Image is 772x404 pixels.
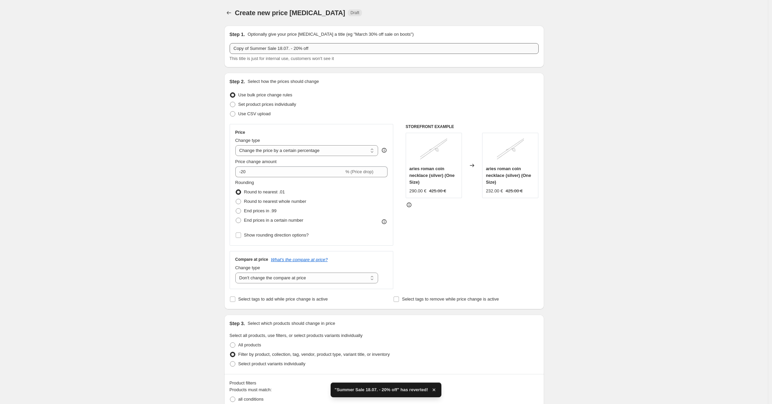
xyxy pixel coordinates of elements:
[350,10,359,15] span: Draft
[238,111,271,116] span: Use CSV upload
[506,188,523,193] span: 425.00 €
[235,265,260,270] span: Change type
[402,297,499,302] span: Select tags to remove while price change is active
[230,56,334,61] span: This title is just for internal use, customers won't see it
[247,78,319,85] p: Select how the prices should change
[409,188,427,193] span: 290.00 €
[345,169,373,174] span: % (Price drop)
[224,8,234,18] button: Price change jobs
[238,92,292,97] span: Use bulk price change rules
[406,124,539,129] h6: STOREFRONT EXAMPLE
[420,136,447,163] img: 15647106760781_80x.jpg
[429,188,446,193] span: 425.00 €
[381,147,388,154] div: help
[230,31,245,38] h2: Step 1.
[497,136,524,163] img: 15647106760781_80x.jpg
[230,380,539,386] div: Product filters
[235,138,260,143] span: Change type
[244,218,303,223] span: End prices in a certain number
[235,9,345,17] span: Create new price [MEDICAL_DATA]
[238,361,305,366] span: Select product variants individually
[244,199,306,204] span: Round to nearest whole number
[230,320,245,327] h2: Step 3.
[244,232,309,238] span: Show rounding direction options?
[235,166,344,177] input: -15
[238,102,296,107] span: Set product prices individually
[230,78,245,85] h2: Step 2.
[409,166,455,185] span: aries roman coin necklace (silver) (One Size)
[486,166,531,185] span: aries roman coin necklace (silver) (One Size)
[230,387,272,392] span: Products must match:
[238,297,328,302] span: Select tags to add while price change is active
[238,342,261,347] span: All products
[230,43,539,54] input: 30% off holiday sale
[244,208,277,213] span: End prices in .99
[235,159,277,164] span: Price change amount
[238,352,390,357] span: Filter by product, collection, tag, vendor, product type, variant title, or inventory
[235,180,254,185] span: Rounding
[335,386,428,393] span: "Summer Sale 18.07. - 20% off" has reverted!
[247,320,335,327] p: Select which products should change in price
[271,257,328,262] button: What's the compare at price?
[247,31,413,38] p: Optionally give your price [MEDICAL_DATA] a title (eg "March 30% off sale on boots")
[486,188,503,193] span: 232.00 €
[238,397,264,402] span: all conditions
[235,257,268,262] h3: Compare at price
[230,333,363,338] span: Select all products, use filters, or select products variants individually
[235,130,245,135] h3: Price
[244,189,285,194] span: Round to nearest .01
